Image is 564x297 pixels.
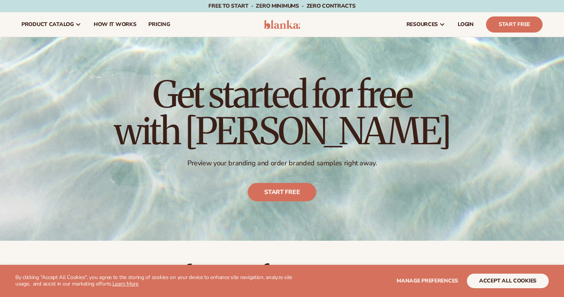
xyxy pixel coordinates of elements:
a: Learn More [112,280,138,287]
span: product catalog [21,21,74,28]
button: Manage preferences [397,274,458,288]
p: By clicking "Accept All Cookies", you agree to the storing of cookies on your device to enhance s... [15,274,300,287]
a: resources [400,12,452,37]
a: pricing [142,12,176,37]
span: pricing [148,21,170,28]
span: resources [406,21,438,28]
h2: Solutions for every stage [21,262,543,288]
p: Preview your branding and order branded samples right away. [114,159,450,168]
h1: Get started for free with [PERSON_NAME] [114,76,450,150]
a: product catalog [15,12,88,37]
span: LOGIN [458,21,474,28]
a: How It Works [88,12,143,37]
span: Free to start · ZERO minimums · ZERO contracts [208,2,355,10]
span: Manage preferences [397,277,458,284]
span: How It Works [94,21,137,28]
a: Start free [248,183,316,202]
img: logo [264,20,300,29]
button: accept all cookies [467,274,549,288]
a: LOGIN [452,12,480,37]
a: Start Free [486,16,543,33]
